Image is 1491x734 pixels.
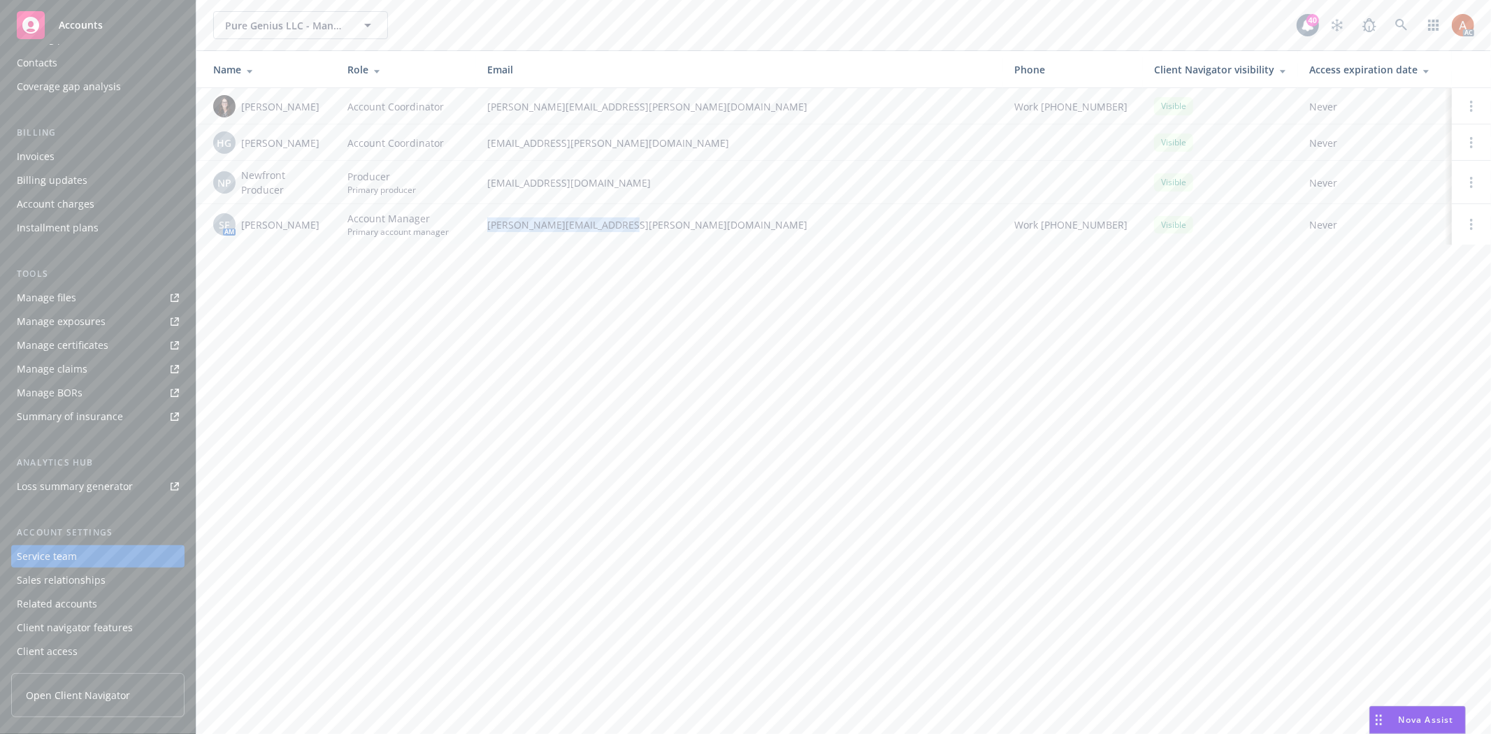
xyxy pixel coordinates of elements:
[1309,62,1441,77] div: Access expiration date
[487,217,992,232] span: [PERSON_NAME][EMAIL_ADDRESS][PERSON_NAME][DOMAIN_NAME]
[1420,11,1448,39] a: Switch app
[11,405,185,428] a: Summary of insurance
[11,569,185,591] a: Sales relationships
[213,11,388,39] button: Pure Genius LLC - Management Series
[11,310,185,333] a: Manage exposures
[1154,134,1193,151] div: Visible
[11,145,185,168] a: Invoices
[11,456,185,470] div: Analytics hub
[241,99,319,114] span: [PERSON_NAME]
[17,169,87,192] div: Billing updates
[17,545,77,568] div: Service team
[11,169,185,192] a: Billing updates
[1370,707,1388,733] div: Drag to move
[17,617,133,639] div: Client navigator features
[487,99,992,114] span: [PERSON_NAME][EMAIL_ADDRESS][PERSON_NAME][DOMAIN_NAME]
[17,287,76,309] div: Manage files
[1309,99,1441,114] span: Never
[1306,14,1319,27] div: 40
[17,593,97,615] div: Related accounts
[11,267,185,281] div: Tools
[17,569,106,591] div: Sales relationships
[1309,217,1441,232] span: Never
[11,640,185,663] a: Client access
[1399,714,1454,726] span: Nova Assist
[11,358,185,380] a: Manage claims
[1309,136,1441,150] span: Never
[17,52,57,74] div: Contacts
[1014,99,1128,114] span: Work [PHONE_NUMBER]
[347,136,444,150] span: Account Coordinator
[347,169,416,184] span: Producer
[11,545,185,568] a: Service team
[11,334,185,357] a: Manage certificates
[1154,173,1193,191] div: Visible
[11,75,185,98] a: Coverage gap analysis
[17,475,133,498] div: Loss summary generator
[487,136,992,150] span: [EMAIL_ADDRESS][PERSON_NAME][DOMAIN_NAME]
[487,175,992,190] span: [EMAIL_ADDRESS][DOMAIN_NAME]
[11,382,185,404] a: Manage BORs
[1369,706,1466,734] button: Nova Assist
[1452,14,1474,36] img: photo
[11,617,185,639] a: Client navigator features
[347,184,416,196] span: Primary producer
[17,382,82,404] div: Manage BORs
[11,217,185,239] a: Installment plans
[11,526,185,540] div: Account settings
[241,217,319,232] span: [PERSON_NAME]
[11,475,185,498] a: Loss summary generator
[26,688,130,703] span: Open Client Navigator
[11,126,185,140] div: Billing
[11,287,185,309] a: Manage files
[17,405,123,428] div: Summary of insurance
[1014,217,1128,232] span: Work [PHONE_NUMBER]
[59,20,103,31] span: Accounts
[1388,11,1416,39] a: Search
[1154,97,1193,115] div: Visible
[1154,216,1193,233] div: Visible
[17,75,121,98] div: Coverage gap analysis
[17,640,78,663] div: Client access
[213,95,236,117] img: photo
[1154,62,1287,77] div: Client Navigator visibility
[17,193,94,215] div: Account charges
[241,168,325,197] span: Newfront Producer
[1014,62,1132,77] div: Phone
[11,593,185,615] a: Related accounts
[225,18,346,33] span: Pure Genius LLC - Management Series
[347,99,444,114] span: Account Coordinator
[17,217,99,239] div: Installment plans
[17,358,87,380] div: Manage claims
[213,62,325,77] div: Name
[217,136,232,150] span: HG
[17,310,106,333] div: Manage exposures
[217,175,231,190] span: NP
[347,226,449,238] span: Primary account manager
[1355,11,1383,39] a: Report a Bug
[1309,175,1441,190] span: Never
[487,62,992,77] div: Email
[241,136,319,150] span: [PERSON_NAME]
[1323,11,1351,39] a: Stop snowing
[219,217,230,232] span: SF
[17,145,55,168] div: Invoices
[17,334,108,357] div: Manage certificates
[347,211,449,226] span: Account Manager
[11,52,185,74] a: Contacts
[11,193,185,215] a: Account charges
[347,62,465,77] div: Role
[11,6,185,45] a: Accounts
